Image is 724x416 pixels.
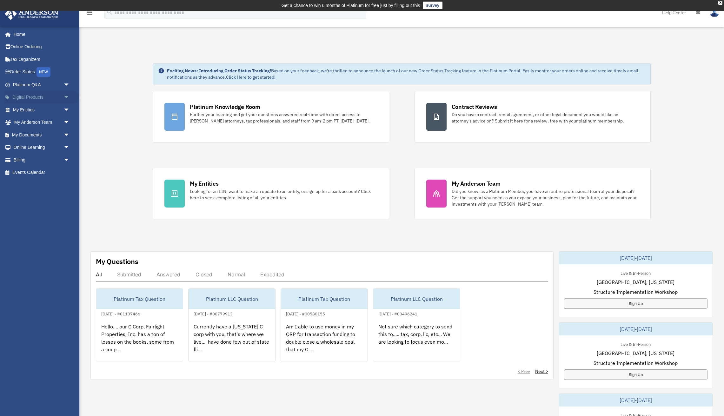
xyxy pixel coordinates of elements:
[4,141,79,154] a: Online Learningarrow_drop_down
[564,369,707,380] a: Sign Up
[190,103,260,111] div: Platinum Knowledge Room
[4,28,76,41] a: Home
[373,289,460,309] div: Platinum LLC Question
[423,2,442,9] a: survey
[615,340,656,347] div: Live & In-Person
[153,91,389,142] a: Platinum Knowledge Room Further your learning and get your questions answered real-time with dire...
[373,288,460,361] a: Platinum LLC Question[DATE] - #00496241Not sure which category to send this to..... tax, corp, ll...
[452,180,501,188] div: My Anderson Team
[190,111,377,124] div: Further your learning and get your questions answered real-time with direct access to [PERSON_NAM...
[86,9,93,17] i: menu
[4,166,79,179] a: Events Calendar
[4,41,79,53] a: Online Ordering
[559,323,713,335] div: [DATE]-[DATE]
[415,91,651,142] a: Contract Reviews Do you have a contract, rental agreement, or other legal document you would like...
[153,168,389,219] a: My Entities Looking for an EIN, want to make an update to an entity, or sign up for a bank accoun...
[281,310,330,317] div: [DATE] - #00580155
[117,271,141,278] div: Submitted
[96,289,183,309] div: Platinum Tax Question
[188,288,276,361] a: Platinum LLC Question[DATE] - #00779913Currently have a [US_STATE] C corp with you, that's where ...
[189,318,275,367] div: Currently have a [US_STATE] C corp with you, that's where we live.... have done few out of state ...
[281,318,368,367] div: Am I able to use money in my QRP for transaction funding to double close a wholesale deal that my...
[96,310,145,317] div: [DATE] - #01107466
[96,271,102,278] div: All
[373,310,422,317] div: [DATE] - #00496241
[452,103,497,111] div: Contract Reviews
[167,68,645,80] div: Based on your feedback, we're thrilled to announce the launch of our new Order Status Tracking fe...
[156,271,180,278] div: Answered
[4,103,79,116] a: My Entitiesarrow_drop_down
[189,310,238,317] div: [DATE] - #00779913
[718,1,722,5] div: close
[559,394,713,406] div: [DATE]-[DATE]
[710,8,719,17] img: User Pic
[63,154,76,167] span: arrow_drop_down
[4,116,79,129] a: My Anderson Teamarrow_drop_down
[4,129,79,141] a: My Documentsarrow_drop_down
[63,141,76,154] span: arrow_drop_down
[190,188,377,201] div: Looking for an EIN, want to make an update to an entity, or sign up for a bank account? Click her...
[96,318,183,367] div: Hello.... our C Corp, Fairlight Properties, Inc. has a ton of losses on the books, some from a co...
[282,2,420,9] div: Get a chance to win 6 months of Platinum for free just by filling out this
[4,154,79,166] a: Billingarrow_drop_down
[281,289,368,309] div: Platinum Tax Question
[63,91,76,104] span: arrow_drop_down
[597,278,674,286] span: [GEOGRAPHIC_DATA], [US_STATE]
[594,359,678,367] span: Structure Implementation Workshop
[452,111,639,124] div: Do you have a contract, rental agreement, or other legal document you would like an attorney's ad...
[63,78,76,91] span: arrow_drop_down
[228,271,245,278] div: Normal
[63,103,76,116] span: arrow_drop_down
[452,188,639,207] div: Did you know, as a Platinum Member, you have an entire professional team at your disposal? Get th...
[190,180,218,188] div: My Entities
[167,68,271,74] strong: Exciting News: Introducing Order Status Tracking!
[564,298,707,309] a: Sign Up
[106,9,113,16] i: search
[196,271,212,278] div: Closed
[373,318,460,367] div: Not sure which category to send this to..... tax, corp, llc, etc... We are looking to focus even ...
[37,67,50,77] div: NEW
[63,116,76,129] span: arrow_drop_down
[535,368,548,374] a: Next >
[597,349,674,357] span: [GEOGRAPHIC_DATA], [US_STATE]
[281,288,368,361] a: Platinum Tax Question[DATE] - #00580155Am I able to use money in my QRP for transaction funding t...
[559,252,713,264] div: [DATE]-[DATE]
[189,289,275,309] div: Platinum LLC Question
[260,271,284,278] div: Expedited
[3,8,60,20] img: Anderson Advisors Platinum Portal
[86,11,93,17] a: menu
[226,74,276,80] a: Click Here to get started!
[615,269,656,276] div: Live & In-Person
[63,129,76,142] span: arrow_drop_down
[96,288,183,361] a: Platinum Tax Question[DATE] - #01107466Hello.... our C Corp, Fairlight Properties, Inc. has a ton...
[4,53,79,66] a: Tax Organizers
[415,168,651,219] a: My Anderson Team Did you know, as a Platinum Member, you have an entire professional team at your...
[4,66,79,79] a: Order StatusNEW
[4,78,79,91] a: Platinum Q&Aarrow_drop_down
[4,91,79,104] a: Digital Productsarrow_drop_down
[594,288,678,296] span: Structure Implementation Workshop
[96,257,138,266] div: My Questions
